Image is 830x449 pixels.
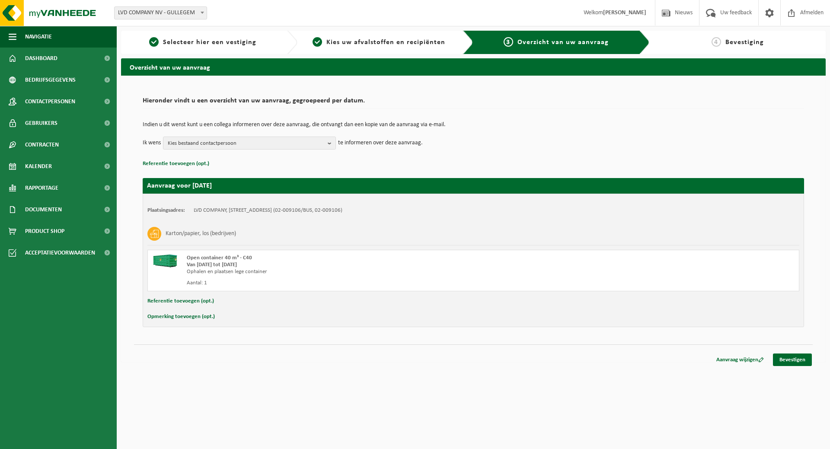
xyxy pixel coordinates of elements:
span: Kies uw afvalstoffen en recipiënten [326,39,445,46]
h2: Hieronder vindt u een overzicht van uw aanvraag, gegroepeerd per datum. [143,97,804,109]
span: Dashboard [25,48,57,69]
span: Contracten [25,134,59,156]
h3: Karton/papier, los (bedrijven) [166,227,236,241]
span: Documenten [25,199,62,220]
span: Acceptatievoorwaarden [25,242,95,264]
span: Contactpersonen [25,91,75,112]
a: Aanvraag wijzigen [710,353,770,366]
strong: Van [DATE] tot [DATE] [187,262,237,267]
span: Bevestiging [725,39,764,46]
div: Ophalen en plaatsen lege container [187,268,508,275]
span: Product Shop [25,220,64,242]
span: LVD COMPANY NV - GULLEGEM [114,6,207,19]
span: 1 [149,37,159,47]
span: Kies bestaand contactpersoon [168,137,324,150]
strong: Aanvraag voor [DATE] [147,182,212,189]
a: 1Selecteer hier een vestiging [125,37,280,48]
p: te informeren over deze aanvraag. [338,137,423,150]
span: Rapportage [25,177,58,199]
td: LVD COMPANY, [STREET_ADDRESS] (02-009106/BUS, 02-009106) [194,207,342,214]
button: Referentie toevoegen (opt.) [143,158,209,169]
a: Bevestigen [773,353,812,366]
span: Gebruikers [25,112,57,134]
span: Bedrijfsgegevens [25,69,76,91]
span: 3 [504,37,513,47]
button: Referentie toevoegen (opt.) [147,296,214,307]
a: 2Kies uw afvalstoffen en recipiënten [302,37,456,48]
span: Navigatie [25,26,52,48]
div: Aantal: 1 [187,280,508,287]
span: 4 [712,37,721,47]
span: Open container 40 m³ - C40 [187,255,252,261]
button: Kies bestaand contactpersoon [163,137,336,150]
span: Overzicht van uw aanvraag [517,39,609,46]
button: Opmerking toevoegen (opt.) [147,311,215,322]
p: Ik wens [143,137,161,150]
strong: [PERSON_NAME] [603,10,646,16]
strong: Plaatsingsadres: [147,207,185,213]
span: LVD COMPANY NV - GULLEGEM [115,7,207,19]
span: 2 [313,37,322,47]
img: HK-XC-40-GN-00.png [152,255,178,267]
span: Selecteer hier een vestiging [163,39,256,46]
p: Indien u dit wenst kunt u een collega informeren over deze aanvraag, die ontvangt dan een kopie v... [143,122,804,128]
span: Kalender [25,156,52,177]
h2: Overzicht van uw aanvraag [121,58,826,75]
